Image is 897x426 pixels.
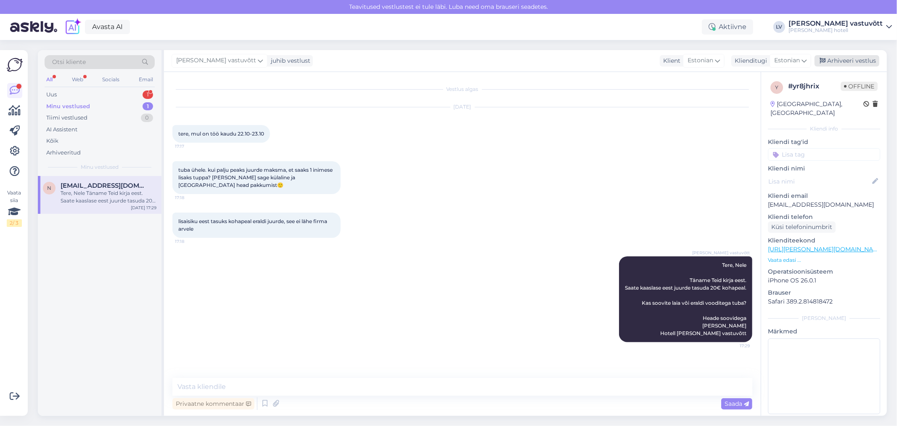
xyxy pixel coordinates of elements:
div: LV [773,21,785,33]
div: Socials [101,74,121,85]
div: Privaatne kommentaar [172,398,254,410]
span: tere, mul on töö kaudu 22.10-23.10 [178,130,264,137]
span: lisaisiku eest tasuks kohapeal eraldi juurde, see ei lähe firma arvele [178,218,328,232]
a: Avasta AI [85,20,130,34]
div: # yr8jhrix [788,81,841,91]
a: [URL][PERSON_NAME][DOMAIN_NAME] [768,245,884,253]
div: [PERSON_NAME] vastuvõtt [789,20,883,27]
div: AI Assistent [46,125,77,134]
span: Estonian [774,56,800,65]
div: Aktiivne [702,19,753,35]
div: Minu vestlused [46,102,90,111]
span: tuba ühele. kui palju peaks juurde maksma, et saaks 1 inimese lisaks tuppa? [PERSON_NAME] sage kü... [178,167,334,188]
div: Vaata siia [7,189,22,227]
span: Saada [725,400,749,407]
div: [GEOGRAPHIC_DATA], [GEOGRAPHIC_DATA] [770,100,863,117]
div: Uus [46,91,57,99]
div: [DATE] 17:29 [131,205,156,211]
div: 1 [143,102,153,111]
span: n [47,185,51,191]
div: 2 / 3 [7,219,22,227]
p: Safari 389.2.814818472 [768,297,880,306]
img: explore-ai [64,18,82,36]
p: iPhone OS 26.0.1 [768,276,880,285]
div: Vestlus algas [172,85,752,93]
span: Otsi kliente [52,58,86,67]
p: Märkmed [768,327,880,336]
p: Kliendi email [768,192,880,200]
p: Kliendi nimi [768,164,880,173]
span: Offline [841,82,878,91]
div: Klienditugi [731,56,767,65]
div: Tiimi vestlused [46,114,87,122]
p: [EMAIL_ADDRESS][DOMAIN_NAME] [768,200,880,209]
p: Brauser [768,288,880,297]
div: juhib vestlust [267,56,310,65]
div: Kliendi info [768,125,880,133]
div: All [45,74,54,85]
p: Kliendi tag'id [768,138,880,146]
span: 17:17 [175,143,206,149]
div: Tere, Nele Täname Teid kirja eest. Saate kaaslase eest juurde tasuda 20€ kohapeal. Kas soovite la... [61,189,156,205]
p: Kliendi telefon [768,213,880,221]
span: [PERSON_NAME] vastuvõtt [692,250,750,256]
div: [PERSON_NAME] [768,314,880,322]
div: [DATE] [172,103,752,111]
div: Arhiveeri vestlus [815,55,879,67]
p: Operatsioonisüsteem [768,267,880,276]
a: [PERSON_NAME] vastuvõtt[PERSON_NAME] hotell [789,20,892,34]
span: y [775,84,778,91]
p: Vaata edasi ... [768,256,880,264]
div: Kõik [46,137,58,145]
div: Küsi telefoninumbrit [768,221,836,233]
span: 17:29 [718,343,750,349]
div: [PERSON_NAME] hotell [789,27,883,34]
span: 17:18 [175,238,206,245]
p: Klienditeekond [768,236,880,245]
span: [PERSON_NAME] vastuvõtt [176,56,256,65]
span: nelemusten@gmail.com [61,182,148,189]
div: Klient [660,56,680,65]
span: Minu vestlused [81,163,119,171]
div: Arhiveeritud [46,149,81,157]
img: Askly Logo [7,57,23,73]
div: 0 [141,114,153,122]
input: Lisa tag [768,148,880,161]
span: Estonian [688,56,713,65]
span: 17:18 [175,194,206,201]
div: Email [137,74,155,85]
input: Lisa nimi [768,177,871,186]
div: Web [70,74,85,85]
div: 1 [143,91,153,99]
